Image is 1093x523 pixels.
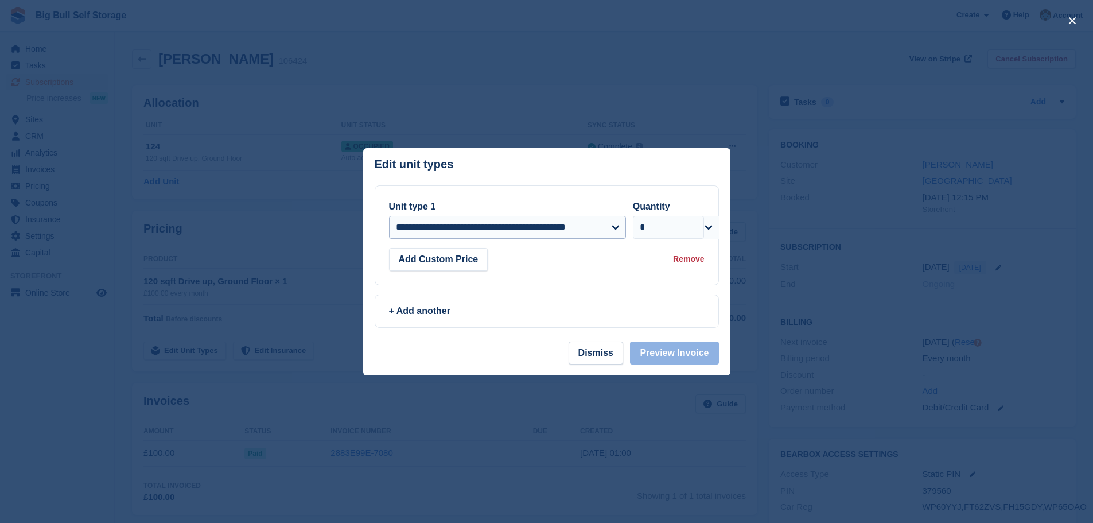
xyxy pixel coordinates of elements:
[1063,11,1082,30] button: close
[389,202,436,211] label: Unit type 1
[375,295,719,328] a: + Add another
[375,158,454,171] p: Edit unit types
[389,304,705,318] div: + Add another
[633,202,670,211] label: Quantity
[673,253,704,265] div: Remove
[630,342,718,365] button: Preview Invoice
[569,342,623,365] button: Dismiss
[389,248,488,271] button: Add Custom Price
